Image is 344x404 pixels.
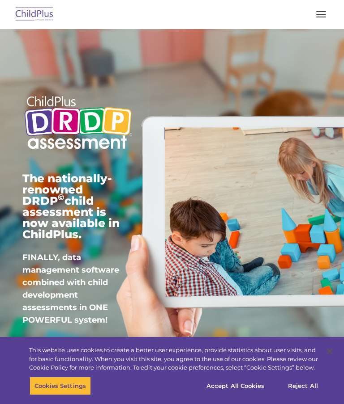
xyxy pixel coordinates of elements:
button: Cookies Settings [30,376,91,395]
div: This website uses cookies to create a better user experience, provide statistics about user visit... [29,346,320,372]
img: ChildPlus by Procare Solutions [13,4,56,25]
span: The nationally-renowned DRDP child assessment is now available in ChildPlus. [22,172,120,241]
button: Reject All [275,376,331,395]
img: Copyright - DRDP Logo Light [22,89,134,157]
sup: © [58,192,64,202]
button: Accept All Cookies [202,376,269,395]
button: Close [320,341,340,361]
span: FINALLY, data management software combined with child development assessments in ONE POWERFUL sys... [22,252,119,325]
